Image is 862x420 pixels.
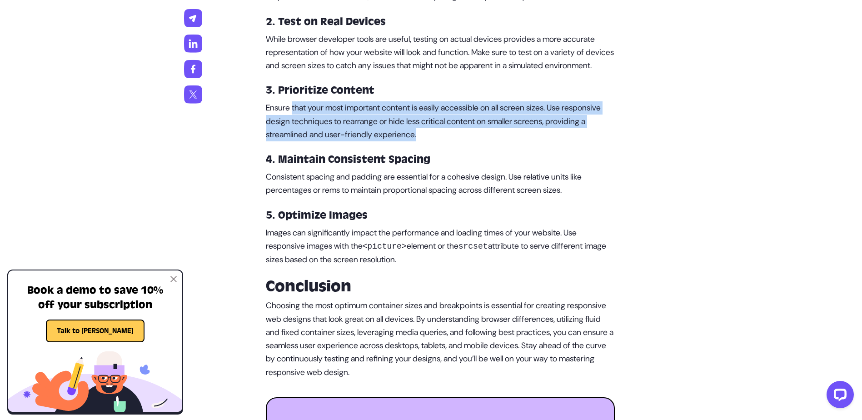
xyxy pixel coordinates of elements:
button: Talk to [PERSON_NAME] [46,320,144,342]
img: Close popup [170,276,177,282]
h3: 4. Maintain Consistent Spacing [266,152,615,167]
h2: Conclusion [266,277,615,295]
p: Consistent spacing and padding are essential for a cohesive design. Use relative units like perce... [266,170,615,197]
p: Ensure that your most important content is easily accessible on all screen sizes. Use responsive ... [266,101,615,141]
p: Images can significantly impact the performance and loading times of your website. Use responsive... [266,226,615,267]
a: Talk to [PERSON_NAME] [46,326,144,335]
h3: 5. Optimize Images [266,208,615,223]
h3: 3. Prioritize Content [266,83,615,98]
code: <picture> [363,242,407,251]
h3: 2. Test on Real Devices [266,15,615,29]
h4: Book a demo to save 10% off your subscription [21,283,169,312]
p: While browser developer tools are useful, testing on actual devices provides a more accurate repr... [266,33,615,73]
iframe: LiveChat chat widget [819,377,857,415]
p: Choosing the most optimum container sizes and breakpoints is essential for creating responsive we... [266,299,615,379]
code: srcset [458,242,488,251]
